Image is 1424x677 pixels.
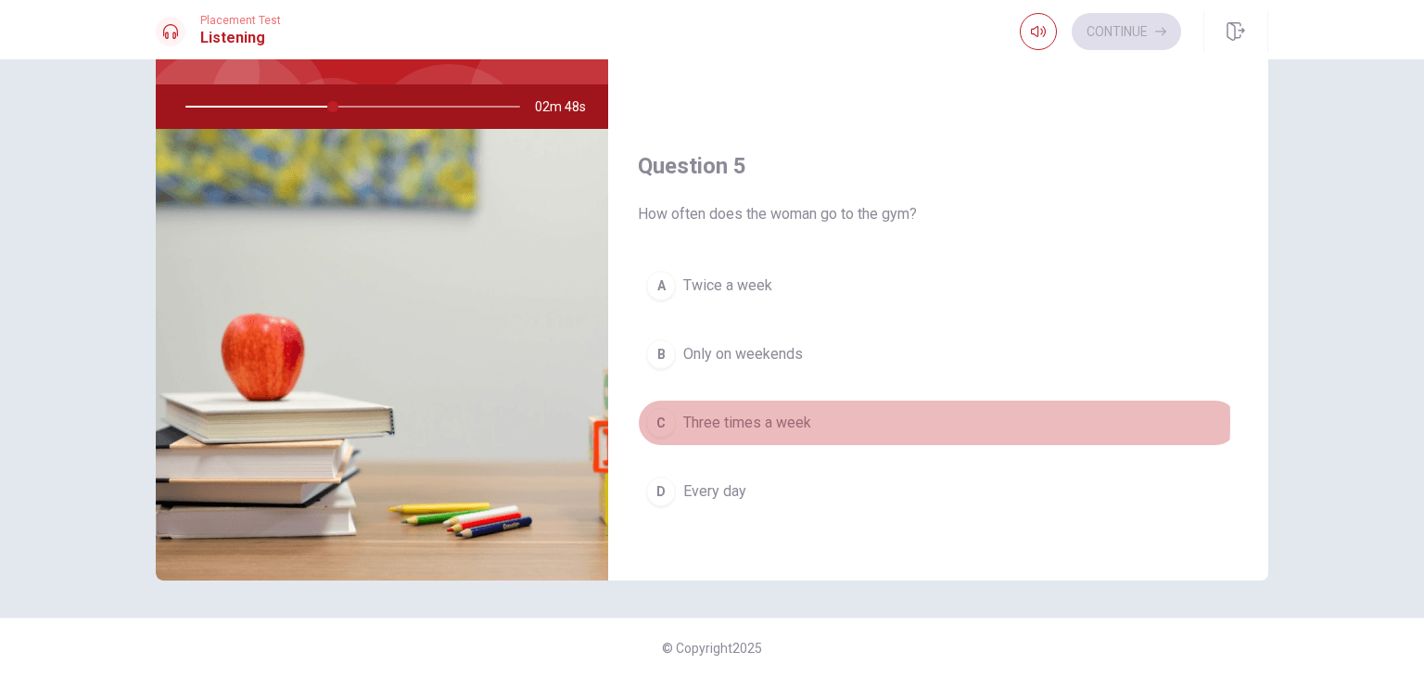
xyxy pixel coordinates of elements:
span: © Copyright 2025 [662,641,762,656]
span: Three times a week [683,412,811,434]
div: A [646,271,676,300]
div: C [646,408,676,438]
h1: Listening [200,27,281,49]
img: A Health and Fitness Routine [156,129,608,581]
span: Placement Test [200,14,281,27]
button: CThree times a week [638,400,1239,446]
span: How often does the woman go to the gym? [638,203,1239,225]
button: DEvery day [638,468,1239,515]
button: ATwice a week [638,262,1239,309]
span: 02m 48s [535,84,601,129]
span: Every day [683,480,746,503]
button: BOnly on weekends [638,331,1239,377]
div: D [646,477,676,506]
div: B [646,339,676,369]
span: Twice a week [683,275,772,297]
h4: Question 5 [638,151,1239,181]
span: Only on weekends [683,343,803,365]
